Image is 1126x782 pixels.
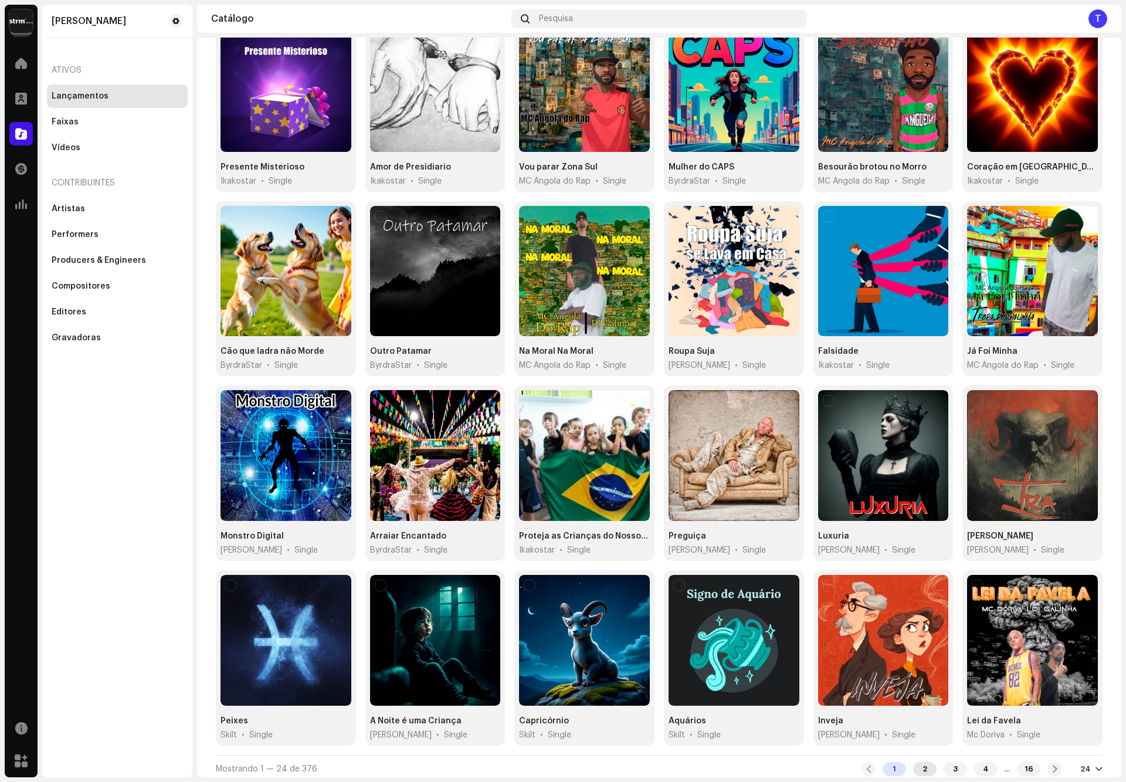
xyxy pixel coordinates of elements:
re-m-nav-item: Gravadoras [47,326,188,350]
div: Single [902,175,925,187]
span: • [735,360,738,371]
div: Yuri [52,16,126,26]
div: Single [1015,175,1039,187]
span: • [735,544,738,556]
div: Single [603,360,626,371]
div: Single [418,175,442,187]
div: Vídeos [52,143,80,153]
div: Lançamentos [52,92,108,101]
span: MC Angola do Rap [519,175,591,187]
re-a-nav-header: Contribuintes [47,169,188,197]
span: Michelly Pecadora [967,544,1029,556]
div: Single [567,544,591,556]
div: Producers & Engineers [52,256,146,265]
re-a-nav-header: Ativos [47,56,188,84]
span: • [267,360,270,371]
div: Já Foi Minha [967,346,1018,357]
div: Monstro Digital [221,530,284,542]
div: Editores [52,307,86,317]
div: Amor de Presidiario [370,161,451,173]
span: MC Angola do Rap [818,175,890,187]
div: T [1088,9,1107,28]
div: Single [892,544,915,556]
span: • [1033,544,1036,556]
div: Besourão brotou no Morro [818,161,927,173]
span: MC Angola do Rap [967,360,1039,371]
re-m-nav-item: Faixas [47,110,188,134]
span: • [416,544,419,556]
div: Ira [967,530,1033,542]
span: • [559,544,562,556]
div: Single [294,544,318,556]
div: Vou parar Zona Sul [519,161,598,173]
span: ByrdraStar [370,544,412,556]
span: Dom Maloqueiro [669,360,730,371]
div: ... [1005,764,1010,774]
div: Single [742,544,766,556]
re-m-nav-item: Performers [47,223,188,246]
div: Falsidade [818,346,859,357]
div: Na Moral Na Moral [519,346,593,357]
span: • [690,729,693,741]
span: Ikakostar [818,360,854,371]
div: Catálogo [211,14,507,23]
div: 2 [913,762,937,776]
div: Single [249,729,273,741]
div: Aquários [669,715,706,727]
div: 1 [883,762,906,776]
span: Michelly Pecadora [818,729,880,741]
re-m-nav-item: Artistas [47,197,188,221]
div: Single [548,729,571,741]
span: • [894,175,897,187]
span: • [411,175,413,187]
div: 4 [974,762,998,776]
div: Presente Misterioso [221,161,304,173]
span: Ikakostar [221,175,256,187]
div: Single [424,544,447,556]
div: Single [866,360,890,371]
span: MC Angola do Rap [519,360,591,371]
span: Skilt [221,729,237,741]
re-m-nav-item: Vídeos [47,136,188,160]
div: Single [603,175,626,187]
span: Skilt [669,729,685,741]
span: • [859,360,862,371]
span: ByrdraStar [669,175,710,187]
div: Peixes [221,715,248,727]
div: Outro Patamar [370,346,432,357]
span: • [287,544,290,556]
div: Mulher do CAPS [669,161,734,173]
div: Single [742,360,766,371]
div: Proteja as Crianças do Nosso Brasil [519,530,650,542]
span: • [416,360,419,371]
span: Yara Ya [370,729,432,741]
span: Dom Maloqueiro [221,544,282,556]
div: Cão que ladra não Morde [221,346,324,357]
div: Single [274,360,298,371]
span: ByrdraStar [370,360,412,371]
div: 3 [944,762,967,776]
span: • [540,729,543,741]
div: A Noite é uma Criança [370,715,462,727]
div: Inveja [818,715,843,727]
re-m-nav-item: Producers & Engineers [47,249,188,272]
div: Single [444,729,467,741]
span: • [261,175,264,187]
div: Luxuria [818,530,849,542]
div: Arraiar Encantado [370,530,446,542]
span: • [595,360,598,371]
span: • [715,175,718,187]
re-m-nav-item: Lançamentos [47,84,188,108]
span: Mostrando 1 — 24 de 376 [216,765,317,773]
span: Ikakostar [370,175,406,187]
span: Pesquisa [539,14,573,23]
div: 16 [1017,762,1040,776]
div: Preguiça [669,530,706,542]
span: • [884,729,887,741]
span: • [242,729,245,741]
div: Coração em Chamas [967,161,1098,173]
div: Artistas [52,204,85,214]
div: Single [424,360,447,371]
